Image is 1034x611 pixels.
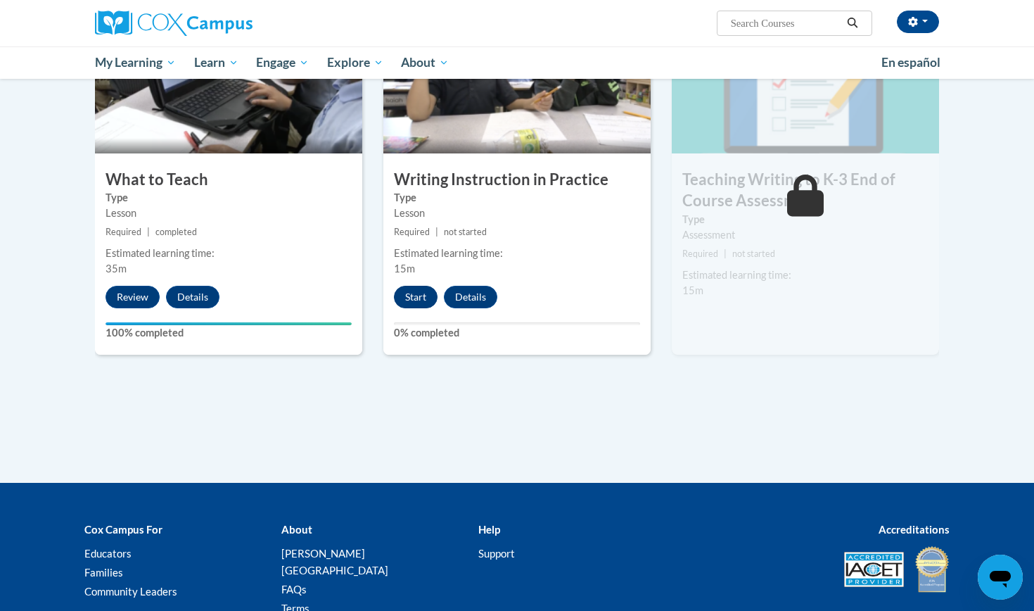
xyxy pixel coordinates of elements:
[194,54,238,71] span: Learn
[95,54,176,71] span: My Learning
[394,286,438,308] button: Start
[844,552,904,587] img: Accredited IACET® Provider
[106,246,352,261] div: Estimated learning time:
[95,169,362,191] h3: What to Teach
[86,46,185,79] a: My Learning
[682,227,928,243] div: Assessment
[914,545,950,594] img: IDA® Accredited
[394,190,640,206] label: Type
[106,263,127,275] span: 35m
[106,286,160,308] button: Review
[682,284,703,296] span: 15m
[672,13,939,153] img: Course Image
[106,227,141,237] span: Required
[106,322,352,325] div: Your progress
[444,227,487,237] span: not started
[95,11,253,36] img: Cox Campus
[478,523,500,536] b: Help
[897,11,939,33] button: Account Settings
[394,246,640,261] div: Estimated learning time:
[155,227,197,237] span: completed
[724,248,727,259] span: |
[95,11,362,36] a: Cox Campus
[383,13,651,153] img: Course Image
[682,248,718,259] span: Required
[106,325,352,341] label: 100% completed
[166,286,219,308] button: Details
[318,46,392,79] a: Explore
[95,13,362,153] img: Course Image
[74,46,960,79] div: Main menu
[978,555,1023,600] iframe: Button to launch messaging window
[84,547,132,560] a: Educators
[106,206,352,221] div: Lesson
[84,585,177,598] a: Community Leaders
[247,46,318,79] a: Engage
[842,15,863,32] button: Search
[881,55,940,70] span: En español
[185,46,248,79] a: Learn
[394,325,640,341] label: 0% completed
[281,583,307,596] a: FAQs
[84,566,123,579] a: Families
[256,54,309,71] span: Engage
[478,547,515,560] a: Support
[682,212,928,227] label: Type
[444,286,497,308] button: Details
[401,54,449,71] span: About
[435,227,438,237] span: |
[147,227,150,237] span: |
[106,190,352,206] label: Type
[327,54,383,71] span: Explore
[672,169,939,213] h3: Teaching Writing to K-3 End of Course Assessment
[281,523,312,536] b: About
[392,46,459,79] a: About
[281,547,388,577] a: [PERSON_NAME][GEOGRAPHIC_DATA]
[394,227,430,237] span: Required
[383,169,651,191] h3: Writing Instruction in Practice
[879,523,950,536] b: Accreditations
[732,248,775,259] span: not started
[729,15,842,32] input: Search Courses
[84,523,162,536] b: Cox Campus For
[872,48,950,77] a: En español
[682,267,928,283] div: Estimated learning time:
[394,206,640,221] div: Lesson
[394,263,415,275] span: 15m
